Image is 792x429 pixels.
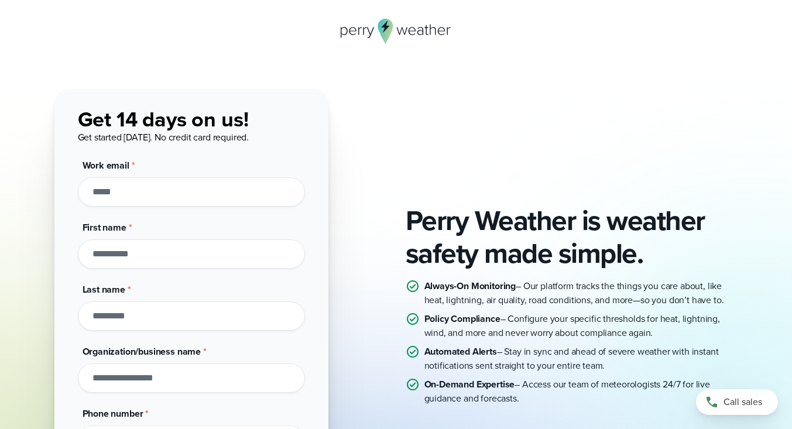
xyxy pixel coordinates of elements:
[78,131,249,144] span: Get started [DATE]. No credit card required.
[406,204,738,270] h2: Perry Weather is weather safety made simple.
[424,279,738,307] p: – Our platform tracks the things you care about, like heat, lightning, air quality, road conditio...
[83,159,129,172] span: Work email
[83,407,143,420] span: Phone number
[83,345,201,358] span: Organization/business name
[424,345,497,358] strong: Automated Alerts
[424,279,516,293] strong: Always-On Monitoring
[424,377,515,391] strong: On-Demand Expertise
[78,104,249,135] span: Get 14 days on us!
[724,395,762,409] span: Call sales
[696,389,778,415] a: Call sales
[424,345,738,373] p: – Stay in sync and ahead of severe weather with instant notifications sent straight to your entir...
[424,312,500,325] strong: Policy Compliance
[83,283,125,296] span: Last name
[424,312,738,340] p: – Configure your specific thresholds for heat, lightning, wind, and more and never worry about co...
[83,221,126,234] span: First name
[424,377,738,406] p: – Access our team of meteorologists 24/7 for live guidance and forecasts.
